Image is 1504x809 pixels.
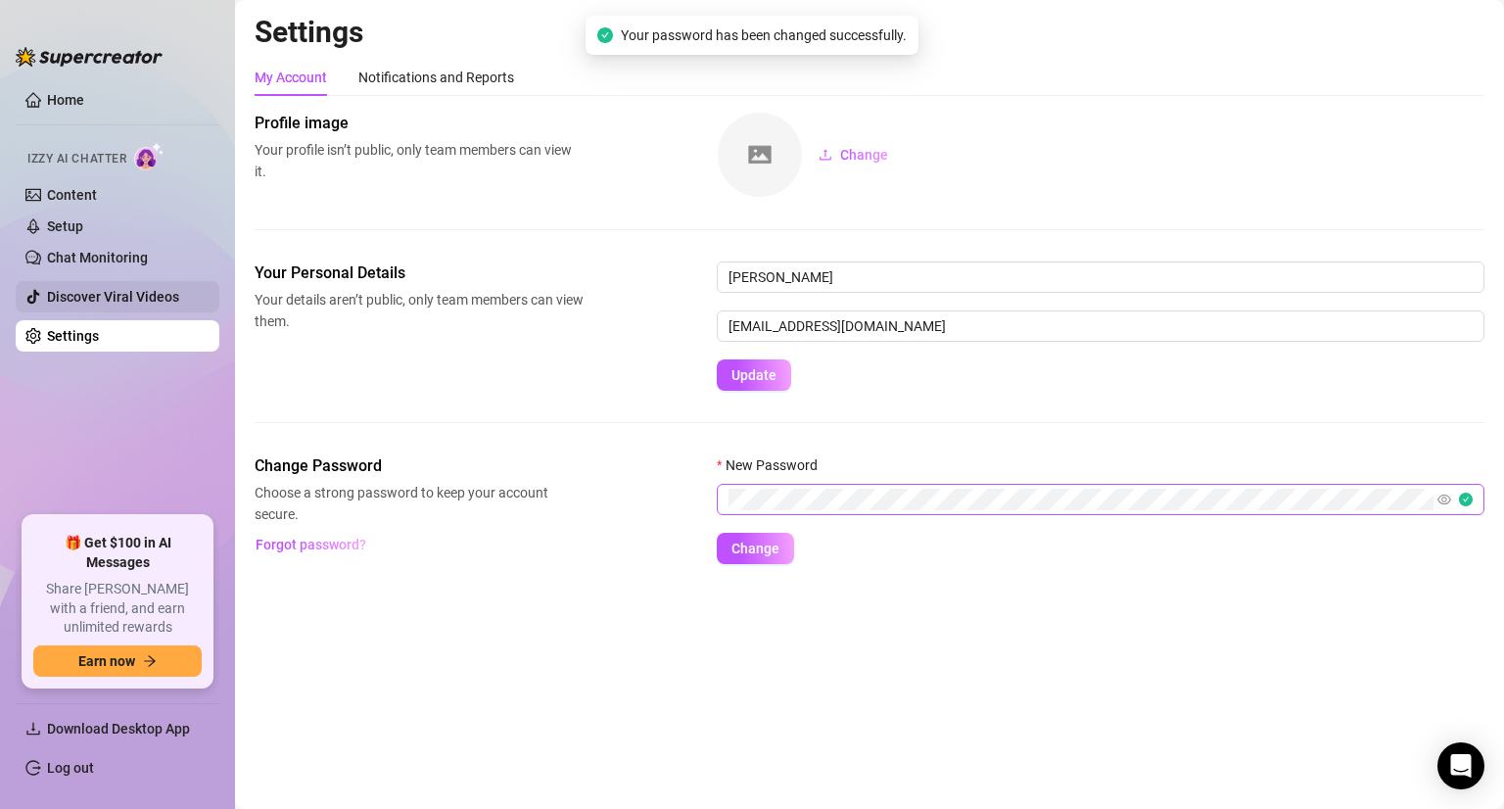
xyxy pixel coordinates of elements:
[717,533,794,564] button: Change
[27,150,126,168] span: Izzy AI Chatter
[255,112,584,135] span: Profile image
[256,537,366,552] span: Forgot password?
[717,310,1484,342] input: Enter new email
[143,654,157,668] span: arrow-right
[1437,742,1484,789] div: Open Intercom Messenger
[255,482,584,525] span: Choose a strong password to keep your account secure.
[255,262,584,285] span: Your Personal Details
[33,580,202,638] span: Share [PERSON_NAME] with a friend, and earn unlimited rewards
[255,67,327,88] div: My Account
[47,289,179,305] a: Discover Viral Videos
[33,645,202,677] button: Earn nowarrow-right
[47,250,148,265] a: Chat Monitoring
[47,92,84,108] a: Home
[597,27,613,43] span: check-circle
[717,262,1484,293] input: Enter name
[134,142,164,170] img: AI Chatter
[731,541,779,556] span: Change
[840,147,888,163] span: Change
[47,721,190,737] span: Download Desktop App
[621,24,907,46] span: Your password has been changed successfully.
[1437,493,1451,506] span: eye
[255,289,584,332] span: Your details aren’t public, only team members can view them.
[717,359,791,391] button: Update
[47,760,94,776] a: Log out
[47,218,83,234] a: Setup
[803,139,904,170] button: Change
[728,489,1433,510] input: New Password
[255,529,366,560] button: Forgot password?
[25,721,41,737] span: download
[47,187,97,203] a: Content
[718,113,802,197] img: square-placeholder.png
[255,139,584,182] span: Your profile isn’t public, only team members can view it.
[16,47,163,67] img: logo-BBDzfeDw.svg
[731,367,776,383] span: Update
[819,148,832,162] span: upload
[255,454,584,478] span: Change Password
[78,653,135,669] span: Earn now
[255,14,1484,51] h2: Settings
[358,67,514,88] div: Notifications and Reports
[717,454,830,476] label: New Password
[33,534,202,572] span: 🎁 Get $100 in AI Messages
[47,328,99,344] a: Settings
